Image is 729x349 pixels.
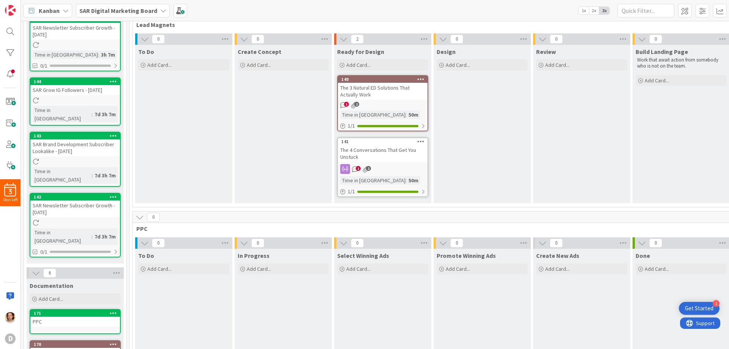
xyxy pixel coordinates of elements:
[446,265,470,272] span: Add Card...
[348,188,355,196] span: 1 / 1
[92,171,93,180] span: :
[340,176,406,185] div: Time in [GEOGRAPHIC_DATA]
[636,48,688,55] span: Build Landing Page
[366,166,371,171] span: 2
[5,5,16,16] img: Visit kanbanzone.com
[79,7,157,14] b: SAR Digital Marketing Board
[34,133,120,139] div: 143
[645,77,669,84] span: Add Card...
[5,333,16,344] div: D
[147,265,172,272] span: Add Card...
[338,121,428,131] div: 1/1
[649,238,662,248] span: 0
[450,238,463,248] span: 0
[40,62,47,70] span: 0/1
[30,317,120,327] div: PPC
[356,166,361,171] span: 1
[30,133,120,139] div: 143
[589,7,599,14] span: 2x
[337,252,389,259] span: Select Winning Ads
[30,85,120,95] div: SAR Grow IG Followers - [DATE]
[5,312,16,323] img: EC
[679,302,720,315] div: Open Get Started checklist, remaining modules: 1
[30,310,120,317] div: 171
[450,35,463,44] span: 0
[30,139,120,156] div: SAR Brand Development Subscriber Lookalike - [DATE]
[545,265,570,272] span: Add Card...
[93,171,118,180] div: 7d 3h 7m
[30,78,120,85] div: 144
[407,111,420,119] div: 50m
[99,51,117,59] div: 3h 7m
[238,252,270,259] span: In Progress
[337,48,384,55] span: Ready for Design
[43,268,56,278] span: 6
[341,77,428,82] div: 140
[33,51,98,59] div: Time in [GEOGRAPHIC_DATA]
[407,176,420,185] div: 50m
[34,79,120,84] div: 144
[340,111,406,119] div: Time in [GEOGRAPHIC_DATA]
[338,187,428,196] div: 1/1
[39,295,63,302] span: Add Card...
[346,62,371,68] span: Add Card...
[152,238,165,248] span: 0
[92,232,93,241] span: :
[344,102,349,107] span: 1
[354,102,359,107] span: 2
[30,282,73,289] span: Documentation
[30,194,120,217] div: 142SAR Newsletter Subscriber Growth - [DATE]
[9,189,12,194] span: 3
[93,110,118,118] div: 7d 3h 7m
[30,194,120,201] div: 142
[338,138,428,145] div: 141
[92,110,93,118] span: :
[437,252,496,259] span: Promote Winning Ads
[147,213,160,222] span: 0
[685,305,713,312] div: Get Started
[238,48,281,55] span: Create Concept
[351,35,364,44] span: 2
[40,248,47,256] span: 0/1
[30,201,120,217] div: SAR Newsletter Subscriber Growth - [DATE]
[152,35,165,44] span: 0
[406,111,407,119] span: :
[636,252,650,259] span: Done
[138,252,154,259] span: To Do
[30,23,120,39] div: SAR Newsletter Subscriber Growth - [DATE]
[30,78,120,95] div: 144SAR Grow IG Followers - [DATE]
[30,133,120,156] div: 143SAR Brand Development Subscriber Lookalike - [DATE]
[446,62,470,68] span: Add Card...
[147,62,172,68] span: Add Card...
[649,35,662,44] span: 0
[338,145,428,162] div: The 4 Conversations That Get You Unstuck
[637,57,720,69] span: Work that await action from somebody who is not on the team.
[138,48,154,55] span: To Do
[33,167,92,184] div: Time in [GEOGRAPHIC_DATA]
[351,238,364,248] span: 0
[30,16,120,39] div: 179SAR Newsletter Subscriber Growth - [DATE]
[247,265,271,272] span: Add Card...
[338,138,428,162] div: 141The 4 Conversations That Get You Unstuck
[536,48,556,55] span: Review
[545,62,570,68] span: Add Card...
[247,62,271,68] span: Add Card...
[39,6,60,15] span: Kanban
[33,228,92,245] div: Time in [GEOGRAPHIC_DATA]
[341,139,428,144] div: 141
[338,83,428,99] div: The 3 Natural ED Solutions That Actually Work
[346,265,371,272] span: Add Card...
[550,238,563,248] span: 0
[251,238,264,248] span: 0
[713,300,720,307] div: 1
[34,311,120,316] div: 171
[550,35,563,44] span: 0
[30,310,120,327] div: 171PPC
[34,194,120,200] div: 142
[30,341,120,348] div: 170
[34,342,120,347] div: 170
[599,7,609,14] span: 3x
[617,4,674,17] input: Quick Filter...
[251,35,264,44] span: 0
[348,122,355,130] span: 1 / 1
